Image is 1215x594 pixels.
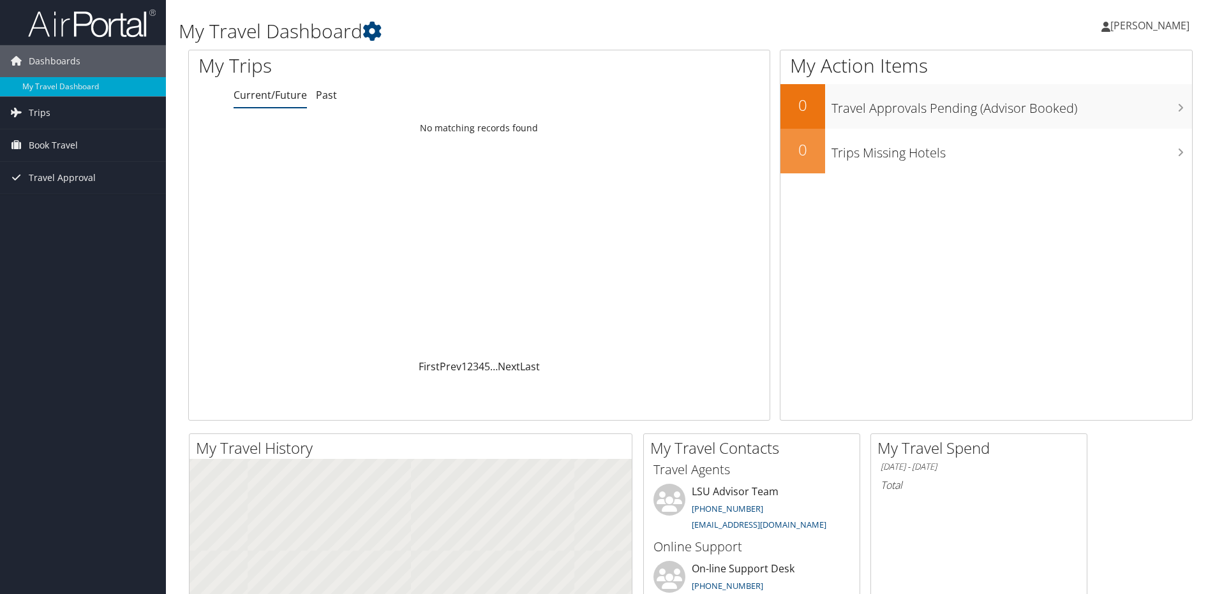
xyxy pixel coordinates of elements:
[29,97,50,129] span: Trips
[881,461,1077,473] h6: [DATE] - [DATE]
[234,88,307,102] a: Current/Future
[780,94,825,116] h2: 0
[179,18,861,45] h1: My Travel Dashboard
[780,84,1192,129] a: 0Travel Approvals Pending (Advisor Booked)
[877,437,1087,459] h2: My Travel Spend
[440,359,461,373] a: Prev
[653,461,850,479] h3: Travel Agents
[484,359,490,373] a: 5
[692,580,763,591] a: [PHONE_NUMBER]
[831,93,1192,117] h3: Travel Approvals Pending (Advisor Booked)
[467,359,473,373] a: 2
[189,117,770,140] td: No matching records found
[1101,6,1202,45] a: [PERSON_NAME]
[316,88,337,102] a: Past
[520,359,540,373] a: Last
[831,138,1192,162] h3: Trips Missing Hotels
[461,359,467,373] a: 1
[29,129,78,161] span: Book Travel
[473,359,479,373] a: 3
[29,45,80,77] span: Dashboards
[419,359,440,373] a: First
[780,129,1192,173] a: 0Trips Missing Hotels
[28,8,156,38] img: airportal-logo.png
[780,139,825,161] h2: 0
[653,538,850,556] h3: Online Support
[498,359,520,373] a: Next
[1110,18,1189,33] span: [PERSON_NAME]
[647,484,856,536] li: LSU Advisor Team
[29,162,96,194] span: Travel Approval
[479,359,484,373] a: 4
[780,52,1192,79] h1: My Action Items
[692,519,826,530] a: [EMAIL_ADDRESS][DOMAIN_NAME]
[650,437,860,459] h2: My Travel Contacts
[196,437,632,459] h2: My Travel History
[198,52,518,79] h1: My Trips
[490,359,498,373] span: …
[881,478,1077,492] h6: Total
[692,503,763,514] a: [PHONE_NUMBER]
